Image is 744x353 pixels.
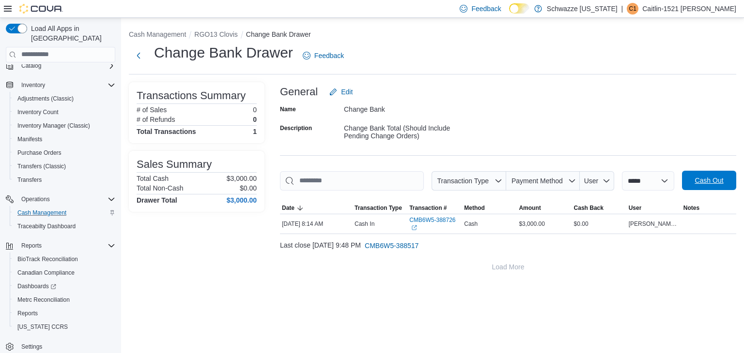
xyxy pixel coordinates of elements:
[282,204,294,212] span: Date
[344,102,474,113] div: Change Bank
[14,161,70,172] a: Transfers (Classic)
[17,193,54,205] button: Operations
[409,216,460,232] a: CMB6W5-388726External link
[253,128,257,135] h4: 1
[14,267,115,279] span: Canadian Compliance
[683,204,699,212] span: Notes
[14,280,115,292] span: Dashboards
[14,321,72,333] a: [US_STATE] CCRS
[355,204,402,212] span: Transaction Type
[14,294,115,306] span: Metrc Reconciliation
[137,106,167,114] h6: # of Sales
[21,242,42,250] span: Reports
[10,252,119,266] button: BioTrack Reconciliation
[137,175,169,182] h6: Total Cash
[14,147,65,159] a: Purchase Orders
[154,43,293,62] h1: Change Bank Drawer
[17,240,46,251] button: Reports
[464,220,478,228] span: Cash
[14,321,115,333] span: Washington CCRS
[14,308,115,319] span: Reports
[629,204,642,212] span: User
[17,135,42,143] span: Manifests
[629,220,680,228] span: [PERSON_NAME]-3006 [PERSON_NAME]
[14,221,79,232] a: Traceabilty Dashboard
[2,59,119,73] button: Catalog
[14,308,42,319] a: Reports
[227,196,257,204] h4: $3,000.00
[280,171,424,191] input: This is a search bar. As you type, the results lower in the page will automatically filter.
[14,207,70,219] a: Cash Management
[17,193,115,205] span: Operations
[137,184,184,192] h6: Total Non-Cash
[194,30,237,38] button: RGO13 Clovis
[10,173,119,187] button: Transfers
[355,220,374,228] p: Cash In
[361,236,422,255] button: CMB6W5-388517
[280,202,353,214] button: Date
[682,171,736,190] button: Cash Out
[10,220,119,233] button: Traceabilty Dashboard
[280,86,318,98] h3: General
[14,174,115,186] span: Transfers
[462,202,517,214] button: Method
[344,120,474,140] div: Change Bank Total (Should Include Pending Change Orders)
[365,241,418,250] span: CMB6W5-388517
[17,296,70,304] span: Metrc Reconciliation
[492,262,525,272] span: Load More
[10,307,119,320] button: Reports
[137,159,212,170] h3: Sales Summary
[129,29,736,41] nav: An example of EuiBreadcrumbs
[14,93,115,104] span: Adjustments (Classic)
[10,132,119,146] button: Manifests
[509,3,529,14] input: Dark Mode
[464,204,485,212] span: Method
[129,46,148,65] button: Next
[10,92,119,105] button: Adjustments (Classic)
[17,282,56,290] span: Dashboards
[280,257,736,277] button: Load More
[14,147,115,159] span: Purchase Orders
[432,171,506,191] button: Transaction Type
[10,320,119,334] button: [US_STATE] CCRS
[506,171,580,191] button: Payment Method
[14,106,115,118] span: Inventory Count
[299,46,348,65] a: Feedback
[17,309,38,317] span: Reports
[2,192,119,206] button: Operations
[574,204,604,212] span: Cash Back
[10,279,119,293] a: Dashboards
[14,253,82,265] a: BioTrack Reconciliation
[547,3,618,15] p: Schwazze [US_STATE]
[409,204,447,212] span: Transaction #
[572,218,627,230] div: $0.00
[629,3,636,15] span: C1
[17,323,68,331] span: [US_STATE] CCRS
[129,30,186,38] button: Cash Management
[14,120,115,132] span: Inventory Manager (Classic)
[17,79,49,91] button: Inventory
[580,171,614,191] button: User
[240,184,257,192] p: $0.00
[280,218,353,230] div: [DATE] 8:14 AM
[341,87,353,97] span: Edit
[407,202,462,214] button: Transaction #
[17,269,75,277] span: Canadian Compliance
[17,122,90,130] span: Inventory Manager (Classic)
[227,175,257,182] p: $3,000.00
[695,176,723,185] span: Cash Out
[14,207,115,219] span: Cash Management
[17,255,78,263] span: BioTrack Reconciliation
[14,221,115,232] span: Traceabilty Dashboard
[621,3,623,15] p: |
[17,108,59,116] span: Inventory Count
[10,160,119,173] button: Transfers (Classic)
[471,4,501,14] span: Feedback
[14,120,94,132] a: Inventory Manager (Classic)
[10,293,119,307] button: Metrc Reconciliation
[10,119,119,132] button: Inventory Manager (Classic)
[519,220,544,228] span: $3,000.00
[14,133,46,145] a: Manifests
[584,177,599,185] span: User
[280,105,296,113] label: Name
